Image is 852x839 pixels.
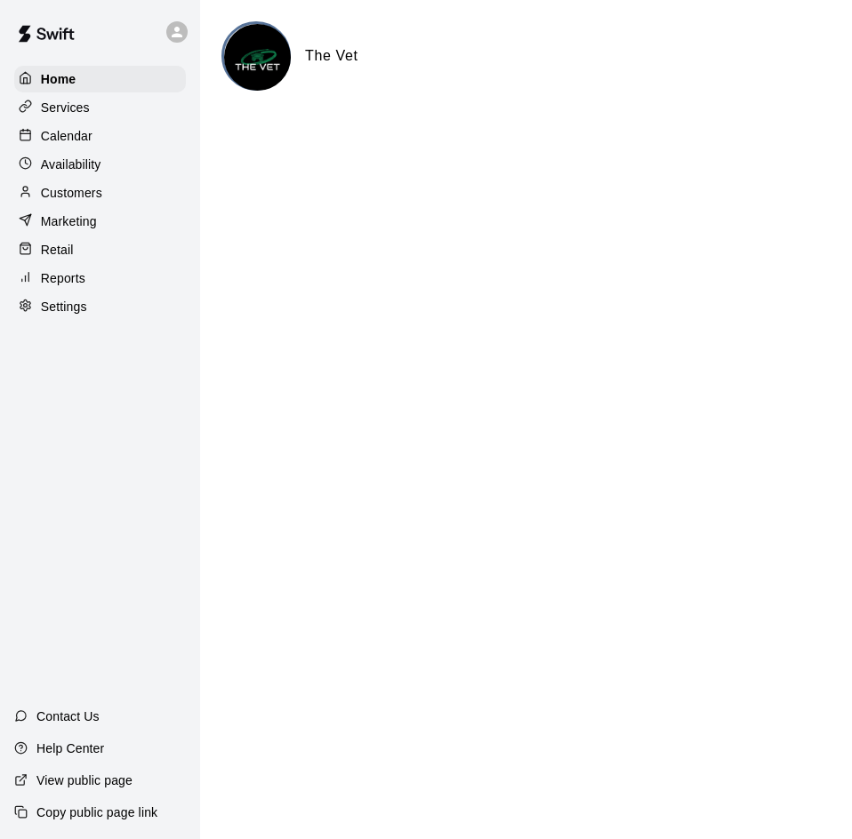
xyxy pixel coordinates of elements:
a: Availability [14,151,186,178]
a: Calendar [14,123,186,149]
a: Reports [14,265,186,292]
p: Copy public page link [36,803,157,821]
p: Marketing [41,212,97,230]
p: Availability [41,156,101,173]
a: Settings [14,293,186,320]
p: Customers [41,184,102,202]
p: View public page [36,771,133,789]
p: Home [41,70,76,88]
p: Retail [41,241,74,259]
a: Home [14,66,186,92]
a: Marketing [14,208,186,235]
a: Retail [14,236,186,263]
h6: The Vet [305,44,358,68]
p: Reports [41,269,85,287]
p: Services [41,99,90,116]
p: Help Center [36,739,104,757]
img: The Vet logo [224,24,291,91]
a: Services [14,94,186,121]
p: Calendar [41,127,92,145]
p: Settings [41,298,87,316]
a: Customers [14,180,186,206]
p: Contact Us [36,707,100,725]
